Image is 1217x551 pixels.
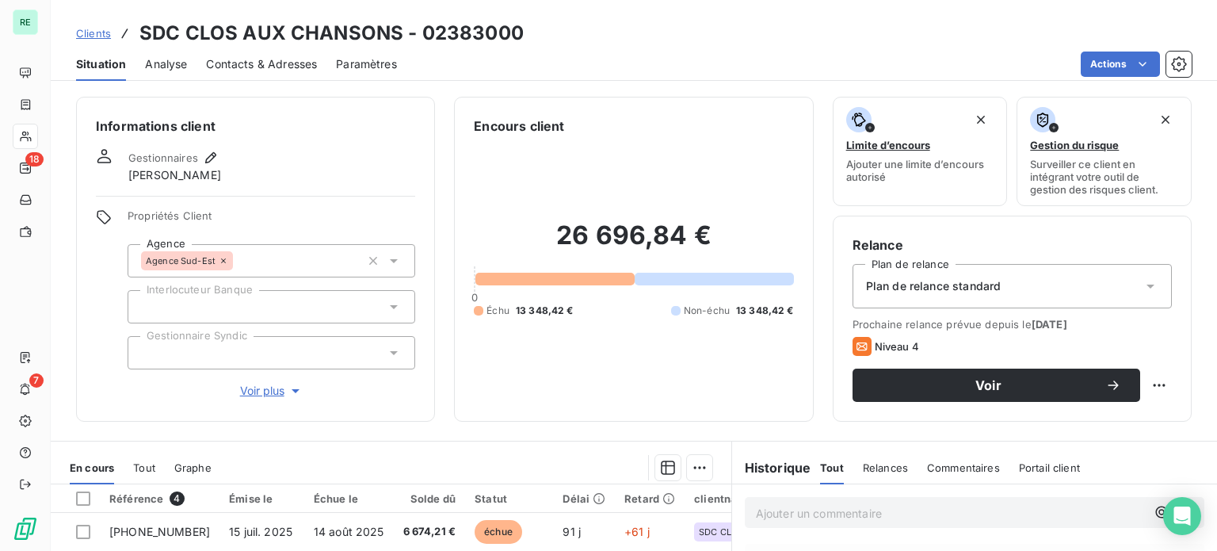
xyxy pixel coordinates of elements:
[76,56,126,72] span: Situation
[76,25,111,41] a: Clients
[206,56,317,72] span: Contacts & Adresses
[403,524,456,540] span: 6 674,21 €
[403,492,456,505] div: Solde dû
[229,492,295,505] div: Émise le
[694,492,773,505] div: clientname
[29,373,44,388] span: 7
[1017,97,1192,206] button: Gestion du risqueSurveiller ce client en intégrant votre outil de gestion des risques client.
[474,117,564,136] h6: Encours client
[109,525,210,538] span: [PHONE_NUMBER]
[846,139,930,151] span: Limite d’encours
[1030,158,1178,196] span: Surveiller ce client en intégrant votre outil de gestion des risques client.
[146,256,216,266] span: Agence Sud-Est
[13,516,38,541] img: Logo LeanPay
[927,461,1000,474] span: Commentaires
[736,304,794,318] span: 13 348,42 €
[145,56,187,72] span: Analyse
[624,492,675,505] div: Retard
[474,220,793,267] h2: 26 696,84 €
[1019,461,1080,474] span: Portail client
[1030,139,1119,151] span: Gestion du risque
[1081,52,1160,77] button: Actions
[846,158,994,183] span: Ajouter une limite d’encours autorisé
[233,254,246,268] input: Ajouter une valeur
[475,520,522,544] span: échue
[471,291,478,304] span: 0
[25,152,44,166] span: 18
[336,56,397,72] span: Paramètres
[128,382,415,400] button: Voir plus
[684,304,730,318] span: Non-échu
[486,304,509,318] span: Échu
[732,458,811,477] h6: Historique
[853,369,1140,402] button: Voir
[96,117,415,136] h6: Informations client
[563,492,605,505] div: Délai
[174,461,212,474] span: Graphe
[863,461,908,474] span: Relances
[139,19,524,48] h3: SDC CLOS AUX CHANSONS - 02383000
[128,209,415,231] span: Propriétés Client
[314,525,384,538] span: 14 août 2025
[314,492,384,505] div: Échue le
[866,278,1001,294] span: Plan de relance standard
[1032,318,1067,331] span: [DATE]
[240,383,303,399] span: Voir plus
[128,151,198,164] span: Gestionnaires
[76,27,111,40] span: Clients
[563,525,581,538] span: 91 j
[109,492,210,506] div: Référence
[13,10,38,35] div: RE
[70,461,114,474] span: En cours
[475,492,544,505] div: Statut
[128,167,221,183] span: [PERSON_NAME]
[229,525,292,538] span: 15 juil. 2025
[133,461,155,474] span: Tout
[833,97,1008,206] button: Limite d’encoursAjouter une limite d’encours autorisé
[875,340,919,353] span: Niveau 4
[141,300,154,314] input: Ajouter une valeur
[853,235,1172,254] h6: Relance
[872,379,1105,392] span: Voir
[820,461,844,474] span: Tout
[141,346,154,360] input: Ajouter une valeur
[624,525,650,538] span: +61 j
[170,492,184,506] span: 4
[853,318,1172,331] span: Prochaine relance prévue depuis le
[1163,497,1201,535] div: Open Intercom Messenger
[699,527,769,537] span: SDC CLOS AUX CHANSONS
[516,304,574,318] span: 13 348,42 €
